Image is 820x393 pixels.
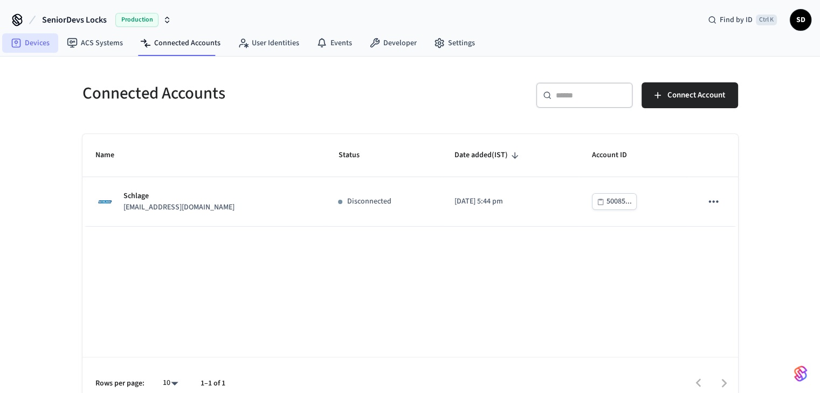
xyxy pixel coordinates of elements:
[157,375,183,391] div: 10
[756,15,777,25] span: Ctrl K
[82,82,404,104] h5: Connected Accounts
[115,13,159,27] span: Production
[592,147,641,164] span: Account ID
[201,378,225,389] p: 1–1 of 1
[123,191,235,202] p: Schlage
[123,202,235,213] p: [EMAIL_ADDRESS][DOMAIN_NAME]
[132,33,229,53] a: Connected Accounts
[699,10,785,30] div: Find by IDCtrl K
[95,147,128,164] span: Name
[229,33,308,53] a: User Identities
[425,33,484,53] a: Settings
[308,33,361,53] a: Events
[347,196,391,207] p: Disconnected
[95,192,115,212] img: Schlage Logo, Square
[790,9,811,31] button: SD
[667,88,725,102] span: Connect Account
[794,365,807,382] img: SeamLogoGradient.69752ec5.svg
[607,195,632,208] div: 50085...
[791,10,810,30] span: SD
[82,134,738,227] table: sticky table
[338,147,373,164] span: Status
[361,33,425,53] a: Developer
[454,147,522,164] span: Date added(IST)
[592,193,637,210] button: 50085...
[2,33,58,53] a: Devices
[95,378,144,389] p: Rows per page:
[454,196,566,207] p: [DATE] 5:44 pm
[42,13,107,26] span: SeniorDevs Locks
[720,15,753,25] span: Find by ID
[642,82,738,108] button: Connect Account
[58,33,132,53] a: ACS Systems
